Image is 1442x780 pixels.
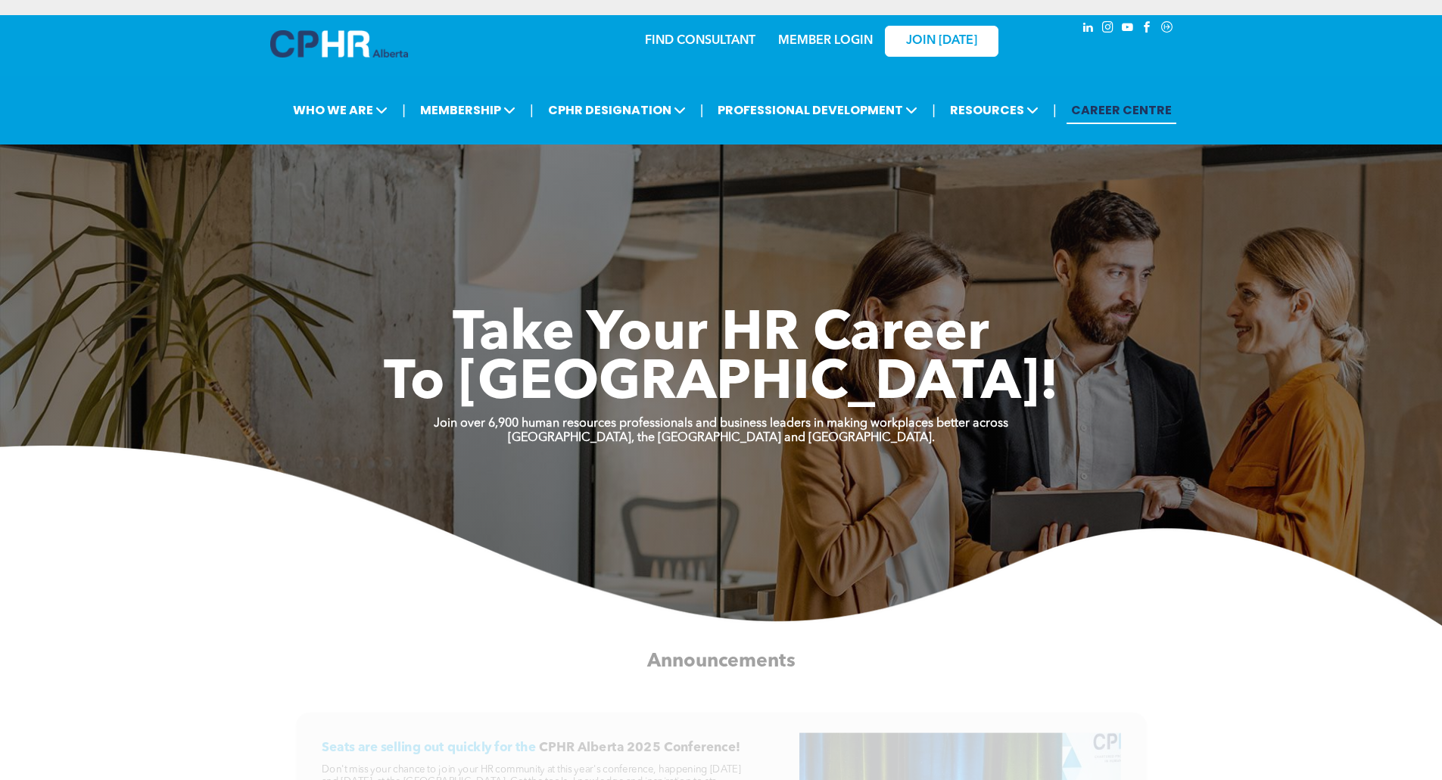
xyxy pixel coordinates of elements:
[543,96,690,124] span: CPHR DESIGNATION
[1120,19,1136,39] a: youtube
[713,96,922,124] span: PROFESSIONAL DEVELOPMENT
[453,308,989,362] span: Take Your HR Career
[700,95,704,126] li: |
[416,96,520,124] span: MEMBERSHIP
[508,432,935,444] strong: [GEOGRAPHIC_DATA], the [GEOGRAPHIC_DATA] and [GEOGRAPHIC_DATA].
[1100,19,1117,39] a: instagram
[402,95,406,126] li: |
[288,96,392,124] span: WHO WE ARE
[1080,19,1097,39] a: linkedin
[434,418,1008,430] strong: Join over 6,900 human resources professionals and business leaders in making workplaces better ac...
[932,95,936,126] li: |
[322,741,536,754] span: Seats are selling out quickly for the
[1159,19,1176,39] a: Social network
[645,35,755,47] a: FIND CONSULTANT
[778,35,873,47] a: MEMBER LOGIN
[270,30,408,57] img: A blue and white logo for cp alberta
[1053,95,1057,126] li: |
[539,741,740,754] span: CPHR Alberta 2025 Conference!
[530,95,534,126] li: |
[647,651,795,670] span: Announcements
[945,96,1043,124] span: RESOURCES
[1067,96,1176,124] a: CAREER CENTRE
[885,26,998,57] a: JOIN [DATE]
[1139,19,1156,39] a: facebook
[384,357,1059,412] span: To [GEOGRAPHIC_DATA]!
[906,34,977,48] span: JOIN [DATE]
